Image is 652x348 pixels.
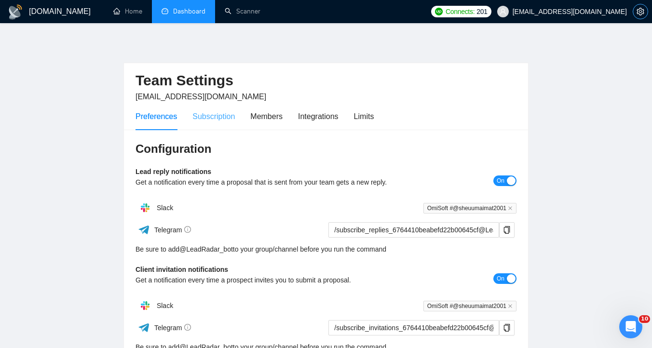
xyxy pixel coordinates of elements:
[157,204,173,212] span: Slack
[136,93,266,101] span: [EMAIL_ADDRESS][DOMAIN_NAME]
[225,7,260,15] a: searchScanner
[113,7,142,15] a: homeHome
[136,198,155,217] img: hpQkSZIkSZIkSZIkSZIkSZIkSZIkSZIkSZIkSZIkSZIkSZIkSZIkSZIkSZIkSZIkSZIkSZIkSZIkSZIkSZIkSZIkSZIkSZIkS...
[499,222,515,238] button: copy
[136,177,421,187] div: Get a notification every time a proposal that is sent from your team gets a new reply.
[500,226,514,234] span: copy
[423,301,516,311] span: OmiSoft #@sheuumaimat2001
[136,141,516,157] h3: Configuration
[499,320,515,335] button: copy
[184,324,191,331] span: info-circle
[136,110,177,122] div: Preferences
[154,226,191,234] span: Telegram
[633,8,648,15] a: setting
[162,7,205,15] a: dashboardDashboard
[179,244,233,254] a: @LeadRadar_bot
[138,321,150,334] img: ww3wtPAAAAAElFTkSuQmCC
[435,8,443,15] img: upwork-logo.png
[154,324,191,332] span: Telegram
[633,8,648,15] span: setting
[192,110,235,122] div: Subscription
[157,302,173,309] span: Slack
[250,110,283,122] div: Members
[184,226,191,233] span: info-circle
[508,206,513,211] span: close
[423,203,516,214] span: OmiSoft #@sheuumaimat2001
[8,4,23,20] img: logo
[354,110,374,122] div: Limits
[136,266,228,273] b: Client invitation notifications
[446,6,475,17] span: Connects:
[136,296,155,315] img: hpQkSZIkSZIkSZIkSZIkSZIkSZIkSZIkSZIkSZIkSZIkSZIkSZIkSZIkSZIkSZIkSZIkSZIkSZIkSZIkSZIkSZIkSZIkSZIkS...
[619,315,642,338] iframe: Intercom live chat
[639,315,650,323] span: 10
[136,168,211,175] b: Lead reply notifications
[136,71,516,91] h2: Team Settings
[136,275,421,285] div: Get a notification every time a prospect invites you to submit a proposal.
[476,6,487,17] span: 201
[497,175,504,186] span: On
[136,244,516,254] div: Be sure to add to your group/channel before you run the command
[497,273,504,284] span: On
[500,324,514,332] span: copy
[298,110,339,122] div: Integrations
[138,224,150,236] img: ww3wtPAAAAAElFTkSuQmCC
[508,304,513,308] span: close
[633,4,648,19] button: setting
[500,8,506,15] span: user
